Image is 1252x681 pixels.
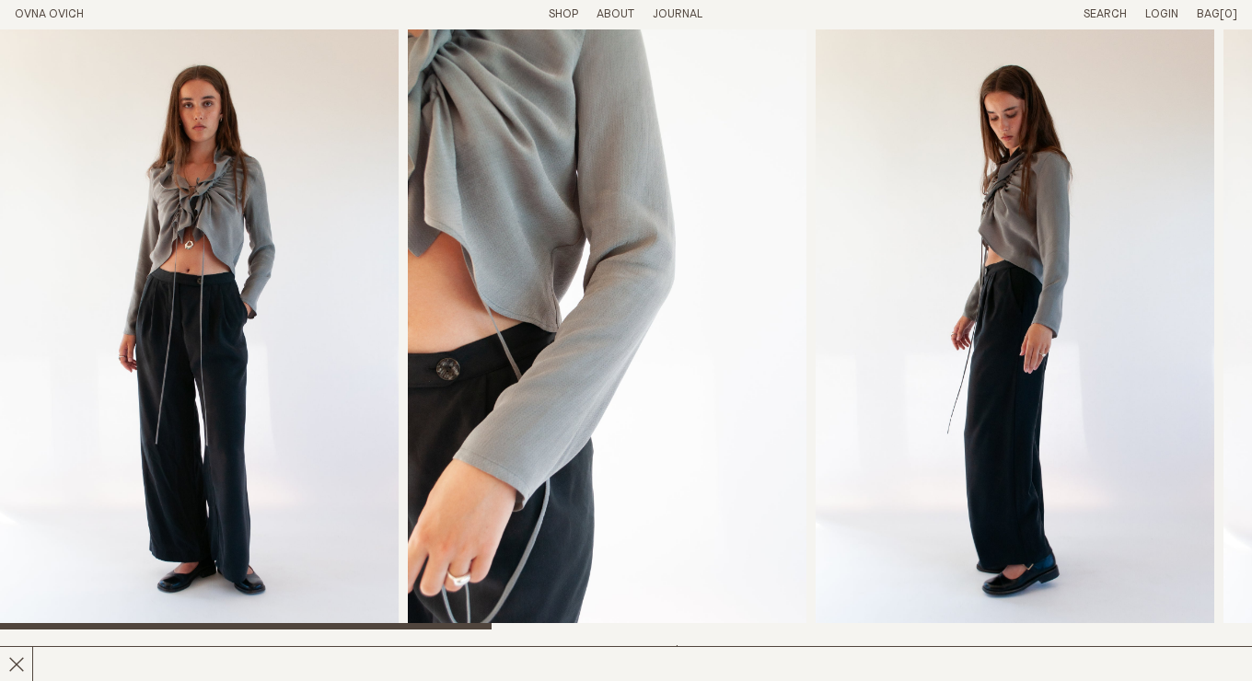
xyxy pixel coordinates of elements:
[597,7,634,23] summary: About
[653,8,702,20] a: Journal
[1145,8,1178,20] a: Login
[408,29,806,629] img: Me Trouser
[673,645,722,657] span: $370.00
[15,644,309,671] h2: Me Trouser
[1197,8,1220,20] span: Bag
[1084,8,1127,20] a: Search
[408,29,806,629] div: 2 / 8
[15,8,84,20] a: Home
[1220,8,1237,20] span: [0]
[816,29,1214,629] div: 3 / 8
[549,8,578,20] a: Shop
[816,29,1214,629] img: Me Trouser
